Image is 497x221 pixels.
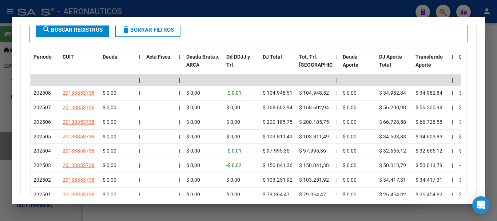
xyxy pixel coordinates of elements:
span: $ 0,00 [459,177,473,183]
span: $ 168.602,94 [263,104,293,110]
span: $ 34.603,83 [379,134,406,139]
datatable-header-cell: DJ Aporte Total [376,49,413,81]
span: | [139,54,140,60]
span: | [139,192,140,197]
span: | [179,134,180,139]
span: $ 0,00 [186,119,200,125]
span: 20138353738 [63,104,95,110]
span: 202507 [33,104,51,110]
span: 202503 [33,162,51,168]
span: Dif DDJJ y Trf. [226,54,250,68]
span: $ 56.200,98 [379,104,406,110]
span: | [139,162,140,168]
span: $ 0,00 [343,104,357,110]
span: | [335,54,337,60]
span: | [452,162,453,168]
span: $ 0,00 [226,177,240,183]
span: $ 0,00 [343,119,357,125]
span: $ 97.995,35 [263,148,290,154]
span: $ 0,00 [103,90,116,96]
span: | [335,162,337,168]
span: $ 0,00 [343,192,357,197]
span: $ 0,00 [103,148,116,154]
span: $ 0,00 [226,119,240,125]
span: -$ 0,01 [226,90,242,96]
span: | [335,90,337,96]
span: $ 0,00 [226,134,240,139]
span: | [452,77,453,83]
span: $ 200.185,75 [299,119,329,125]
span: -$ 0,02 [226,162,242,168]
span: 20138353738 [63,148,95,154]
span: | [335,177,337,183]
span: $ 79.364,47 [299,192,326,197]
datatable-header-cell: Deuda Aporte [340,49,376,81]
span: $ 0,00 [103,104,116,110]
span: $ 32.665,12 [379,148,406,154]
span: $ 26.454,82 [416,192,442,197]
span: 20138353738 [63,119,95,125]
datatable-header-cell: Tot. Trf. Bruto [296,49,333,81]
span: | [139,177,140,183]
span: | [452,192,453,197]
span: 202502 [33,177,51,183]
span: $ 50.013,79 [416,162,442,168]
span: DJ Total [263,54,282,60]
span: | [335,148,337,154]
span: $ 0,00 [103,192,116,197]
datatable-header-cell: Deuda Bruta x ARCA [183,49,223,81]
span: | [179,192,180,197]
span: $ 34.982,84 [416,90,442,96]
span: $ 0,00 [343,148,357,154]
span: $ 0,00 [103,177,116,183]
span: 20138353738 [63,90,95,96]
span: Deuda Contr. [459,54,489,60]
span: $ 150.041,36 [263,162,293,168]
span: $ 56.200,98 [416,104,442,110]
span: | [452,119,453,125]
button: Borrar Filtros [115,23,180,37]
span: $ 0,00 [186,104,200,110]
span: $ 0,00 [459,134,473,139]
button: Buscar Registros [36,23,109,37]
span: $ 150.041,38 [299,162,329,168]
span: $ 0,00 [103,162,116,168]
span: $ 97.995,36 [299,148,326,154]
span: $ 0,00 [343,134,357,139]
span: 20138353738 [63,162,95,168]
span: | [179,119,180,125]
span: | [179,177,180,183]
span: DJ Aporte Total [379,54,402,68]
datatable-header-cell: | [176,49,183,81]
datatable-header-cell: CUIT [60,49,100,81]
span: 20138353738 [63,134,95,139]
span: Acta Fisca. [146,54,172,60]
span: Tot. Trf. [GEOGRAPHIC_DATA] [299,54,349,68]
span: Deuda Bruta x ARCA [186,54,219,68]
span: | [335,119,337,125]
span: $ 103.811,49 [263,134,293,139]
span: $ 50.013,79 [379,162,406,168]
datatable-header-cell: Transferido Aporte [413,49,449,81]
span: | [452,54,453,60]
span: Período [33,54,52,60]
span: $ 0,00 [186,162,200,168]
span: $ 0,00 [186,148,200,154]
span: | [179,54,180,60]
span: $ 0,00 [343,177,357,183]
span: $ 0,00 [186,177,200,183]
datatable-header-cell: Acta Fisca. [143,49,176,81]
span: $ 0,00 [459,119,473,125]
span: 202504 [33,148,51,154]
span: $ 0,00 [459,104,473,110]
span: Transferido Aporte [416,54,443,68]
span: | [452,177,453,183]
span: $ 34.603,83 [416,134,442,139]
span: 202508 [33,90,51,96]
span: | [179,104,180,110]
span: 20138353738 [63,192,95,197]
span: $ 104.948,51 [263,90,293,96]
datatable-header-cell: Deuda Contr. [456,49,493,81]
span: | [139,148,140,154]
span: $ 34.417,31 [416,177,442,183]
